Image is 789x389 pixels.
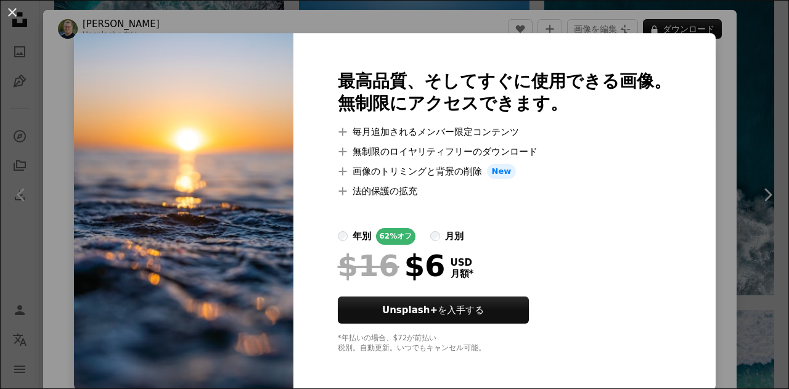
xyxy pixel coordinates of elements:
[338,297,529,324] button: Unsplash+を入手する
[353,229,371,244] div: 年別
[338,164,671,179] li: 画像のトリミングと背景の削除
[487,164,517,179] span: New
[430,231,440,241] input: 月別
[445,229,464,244] div: 月別
[338,70,671,115] h2: 最高品質、そしてすぐに使用できる画像。 無制限にアクセスできます。
[451,257,474,268] span: USD
[382,305,438,316] strong: Unsplash+
[338,125,671,139] li: 毎月追加されるメンバー限定コンテンツ
[338,231,348,241] input: 年別62%オフ
[338,144,671,159] li: 無制限のロイヤリティフリーのダウンロード
[338,250,446,282] div: $6
[338,184,671,199] li: 法的保護の拡充
[376,228,416,245] div: 62% オフ
[338,250,399,282] span: $16
[338,334,671,353] div: *年払いの場合、 $72 が前払い 税別。自動更新。いつでもキャンセル可能。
